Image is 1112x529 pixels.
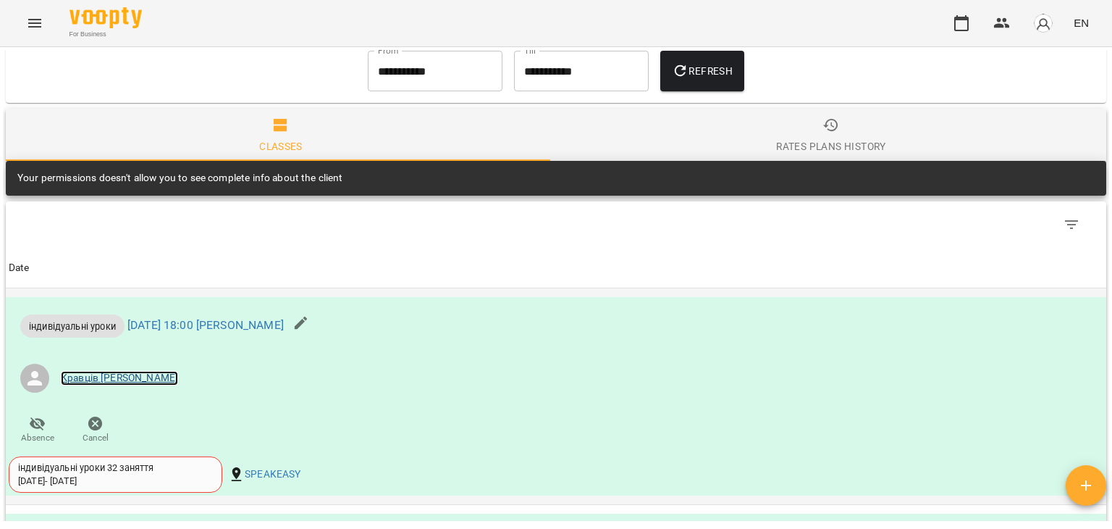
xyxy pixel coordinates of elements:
[259,138,303,155] div: Classes
[9,259,30,277] div: Date
[9,259,1103,277] span: Date
[1033,13,1053,33] img: avatar_s.png
[776,138,885,155] div: Rates Plans History
[17,165,343,191] div: Your permissions doesn't allow you to see complete info about the client
[83,432,109,444] span: Cancel
[1054,207,1089,242] button: Filter
[67,410,125,451] button: Cancel
[18,475,77,488] div: [DATE] - [DATE]
[18,462,213,475] div: індивідуальні уроки 32 заняття
[245,467,300,482] a: SPEAKEASY
[9,410,67,451] button: Absence
[20,320,125,333] span: індивідуальні уроки
[69,30,142,39] span: For Business
[672,62,733,80] span: Refresh
[6,201,1106,248] div: Table Toolbar
[127,318,284,332] a: [DATE] 18:00 [PERSON_NAME]
[9,457,222,493] div: індивідуальні уроки 32 заняття[DATE]- [DATE]
[1068,9,1095,36] button: EN
[17,6,52,41] button: Menu
[61,371,178,386] a: Кравців [PERSON_NAME]
[69,7,142,28] img: Voopty Logo
[1074,15,1089,30] span: EN
[660,51,744,91] button: Refresh
[9,259,30,277] div: Sort
[21,432,54,444] span: Absence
